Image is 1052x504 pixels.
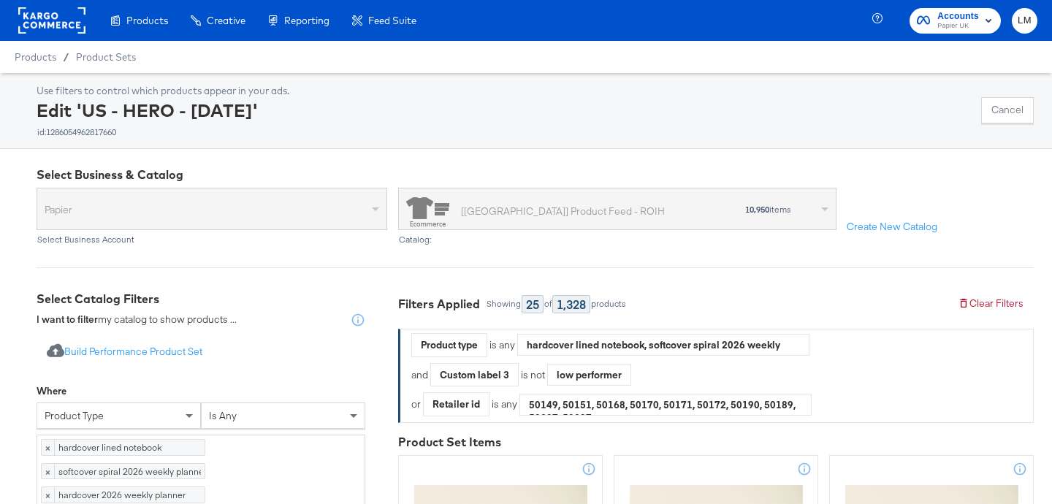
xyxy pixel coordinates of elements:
span: Reporting [284,15,329,26]
span: LM [1018,12,1032,29]
div: low performer [548,364,630,386]
div: Product Set Items [398,434,1034,451]
div: Select Business Account [37,234,387,245]
div: 25 [522,295,544,313]
div: Select Catalog Filters [37,291,365,308]
div: Catalog: [398,234,836,245]
span: / [56,51,76,63]
span: Creative [207,15,245,26]
div: 1,328 [552,295,590,313]
span: Papier [45,197,368,222]
div: softcover spiral 2026 weekly planner [58,465,212,477]
div: is any [487,338,517,352]
div: Retailer id [424,393,489,416]
span: × [42,440,55,454]
span: product type [45,409,104,422]
span: Products [15,51,56,63]
span: Products [126,15,168,26]
span: Feed Suite [368,15,416,26]
button: Clear Filters [948,291,1034,317]
button: Create New Catalog [836,214,948,240]
strong: I want to filter [37,313,98,326]
a: Product Sets [76,51,136,63]
div: hardcover lined notebook [58,441,212,453]
div: hardcover 2026 weekly planner [58,489,212,500]
div: is any [489,397,519,411]
div: is not [519,368,547,382]
div: products [590,299,627,309]
span: is any [209,409,237,422]
strong: 10,950 [745,204,769,215]
div: my catalog to show products ... [37,313,237,327]
button: Cancel [981,97,1034,123]
button: Build Performance Product Set [37,339,213,366]
div: Custom label 3 [431,364,518,386]
div: Select Business & Catalog [37,167,1034,183]
div: [[GEOGRAPHIC_DATA]] Product Feed - ROIH [461,204,665,219]
button: LM [1012,8,1037,34]
div: id: 1286054962817660 [37,127,289,137]
div: or [411,392,812,416]
span: × [42,487,55,502]
div: Edit 'US - HERO - [DATE]' [37,98,289,137]
div: Product type [412,334,487,356]
div: Use filters to control which products appear in your ads. [37,84,289,98]
button: AccountsPapier UK [910,8,1001,34]
div: and [411,363,631,387]
div: 50149, 50151, 50168, 50170, 50171, 50172, 50190, 50189, 50397, 50397 [520,394,811,416]
span: × [42,464,55,478]
span: Papier UK [937,20,979,32]
div: Showing [486,299,522,309]
span: Accounts [937,9,979,24]
div: hardcover lined notebook, softcover spiral 2026 weekly planner, hardcover 2026 weekly planner, un... [518,334,809,356]
div: Where [37,384,66,398]
div: of [544,299,552,309]
div: Filters Applied [398,296,480,313]
div: items [712,205,793,215]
